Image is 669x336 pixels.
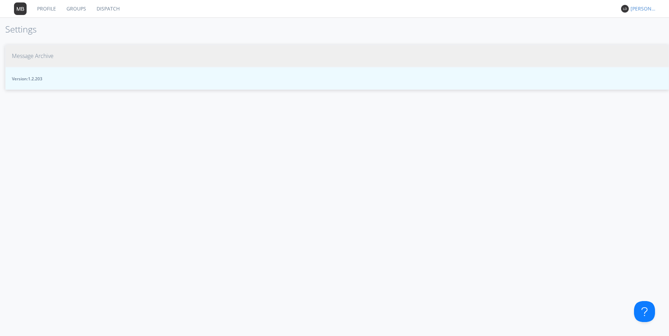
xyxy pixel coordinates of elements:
button: Message Archive [5,45,669,67]
img: 373638.png [14,2,27,15]
iframe: Toggle Customer Support [634,301,655,322]
img: 373638.png [621,5,629,13]
span: Version: 1.2.203 [12,76,662,82]
button: Version:1.2.203 [5,67,669,90]
span: Message Archive [12,52,54,60]
div: [PERSON_NAME]* [631,5,657,12]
